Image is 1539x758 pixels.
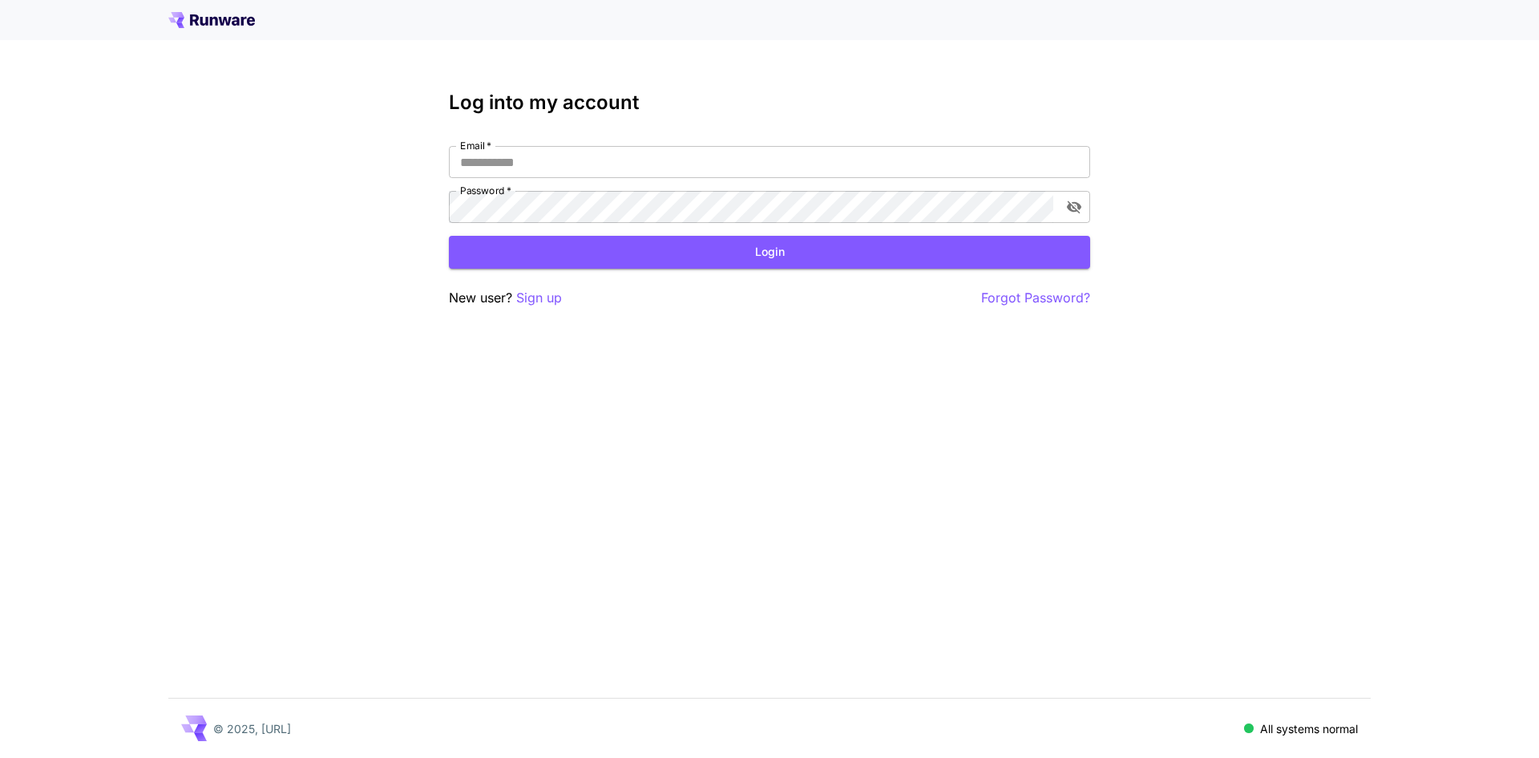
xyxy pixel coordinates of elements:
button: toggle password visibility [1060,193,1089,221]
p: © 2025, [URL] [213,720,291,737]
label: Email [460,139,491,152]
h3: Log into my account [449,91,1090,114]
button: Sign up [516,288,562,308]
button: Forgot Password? [981,288,1090,308]
p: New user? [449,288,562,308]
p: All systems normal [1260,720,1358,737]
label: Password [460,184,511,197]
button: Login [449,236,1090,269]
